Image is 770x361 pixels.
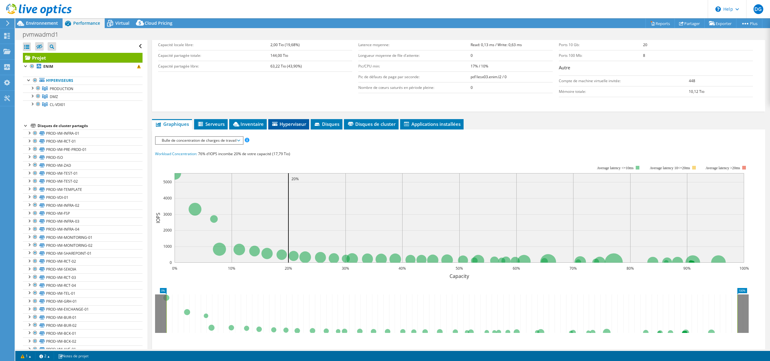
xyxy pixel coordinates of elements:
h3: Autre [559,64,753,72]
a: PROD-VM-SHAREPOINT-01 [23,249,143,257]
b: pd1lesx03.enim.l2 / 0 [471,74,507,79]
text: Average latency >20ms [706,166,740,170]
span: 76% d'IOPS incombe 20% de votre capacité (17,79 Tio) [198,151,290,156]
text: 40% [399,266,406,271]
b: 0 [471,85,473,90]
b: 144,00 Tio [270,53,288,58]
b: 8 [643,53,645,58]
b: 20 [643,42,647,47]
td: Pic/CPU min: [358,61,471,71]
text: 80% [627,266,634,271]
span: Workload Concentration: [155,151,197,156]
span: CL-VDI01 [50,102,65,107]
tspan: Average latency 10<=20ms [650,166,690,170]
a: PROD-ISO [23,153,143,161]
text: 2000 [163,228,172,233]
a: PROD-VM-PRE-PROD-01 [23,145,143,153]
text: IOPS [155,213,161,223]
a: PROD-VM-BUR-02 [23,321,143,329]
span: Performance [73,20,100,26]
text: Capacity [450,273,469,279]
a: PROD-VM-INFRA-03 [23,217,143,225]
svg: \n [715,6,721,12]
a: PROD-VM-EXCHANGE-01 [23,305,143,313]
a: CL-VDI01 [23,100,143,108]
span: Graphiques [155,121,189,127]
span: Disques [314,121,339,127]
text: 50% [456,266,463,271]
span: Bulle de concentration de charges de travail [159,137,240,144]
b: Read: 0,13 ms / Write: 0,63 ms [471,42,522,47]
a: PROD-VM-TEST-01 [23,170,143,177]
b: 2,00 Tio (19,68%) [270,42,300,47]
span: PRODUCTION [50,86,73,91]
span: DMZ [50,94,58,99]
a: PROD-VM-TEL-01 [23,289,143,297]
text: 0 [170,260,172,265]
a: Exporter [704,19,736,28]
a: PROD-VM-TEST-02 [23,177,143,185]
a: PROD-VM-TEMPLATE [23,185,143,193]
b: 0 [471,53,473,58]
td: Capacité locale libre: [158,39,270,50]
b: 17% / 10% [471,64,488,69]
a: PROD-VM-RCT-02 [23,257,143,265]
a: 2 [35,352,54,360]
td: Capacité partagée libre: [158,61,270,71]
span: Cloud Pricing [145,20,172,26]
td: Ports 10 Gb: [559,39,643,50]
td: Nombre de cœurs saturés en période pleine: [358,82,471,93]
b: 448 [689,78,695,83]
span: Environnement [26,20,58,26]
text: 1000 [163,244,172,249]
a: PROD-VM-BCK-01 [23,329,143,337]
a: Hyperviseurs [23,77,143,85]
b: 10,12 Tio [689,89,704,94]
a: PROD-VM-RCT-03 [23,273,143,281]
text: 30% [342,266,349,271]
text: 3000 [163,212,172,217]
a: Notes de projet [54,352,93,360]
a: PROD-VM-MONITORING-02 [23,241,143,249]
span: DG [754,4,763,14]
td: Pic de défauts de page par seconde: [358,71,471,82]
a: Reports [645,19,675,28]
a: Projet [23,53,143,63]
span: Serveurs [197,121,225,127]
a: Plus [736,19,762,28]
span: Inventaire [232,121,264,127]
a: PROD-VM-INFRA-04 [23,225,143,233]
a: PRODUCTION [23,85,143,93]
tspan: Average latency <=10ms [597,166,634,170]
span: Applications installées [403,121,461,127]
span: Hyperviseur [271,121,306,127]
a: DMZ [23,93,143,100]
span: Disques de cluster [347,121,396,127]
b: ENIM [43,64,53,69]
a: Partager [674,19,705,28]
text: 20% [285,266,292,271]
a: PROD-VDI-01 [23,193,143,201]
div: Disques de cluster partagés [38,122,143,129]
a: PROD-VM-BCK-02 [23,337,143,345]
a: PROD-VM-MONITORING-01 [23,233,143,241]
text: 5000 [163,179,172,184]
text: 100% [739,266,749,271]
a: ENIM [23,63,143,71]
span: Virtual [115,20,129,26]
text: 20% [291,176,299,181]
a: PROD-VM-AVE-01 [23,345,143,353]
td: Mémoire totale: [559,86,689,97]
a: PROD-VM-INFRA-02 [23,201,143,209]
a: PROD-VM-RCT-04 [23,281,143,289]
td: Compte de machine virtuelle invitée: [559,75,689,86]
text: 0% [172,266,177,271]
a: PROD-VM-ZAD [23,161,143,169]
h1: pvmwadmd1 [20,31,68,38]
text: 10% [228,266,235,271]
text: 4000 [163,195,172,201]
a: PROD-VM-BUR-01 [23,313,143,321]
a: 1 [16,352,35,360]
td: Latence moyenne: [358,39,471,50]
a: PROD-VM-FSP [23,210,143,217]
